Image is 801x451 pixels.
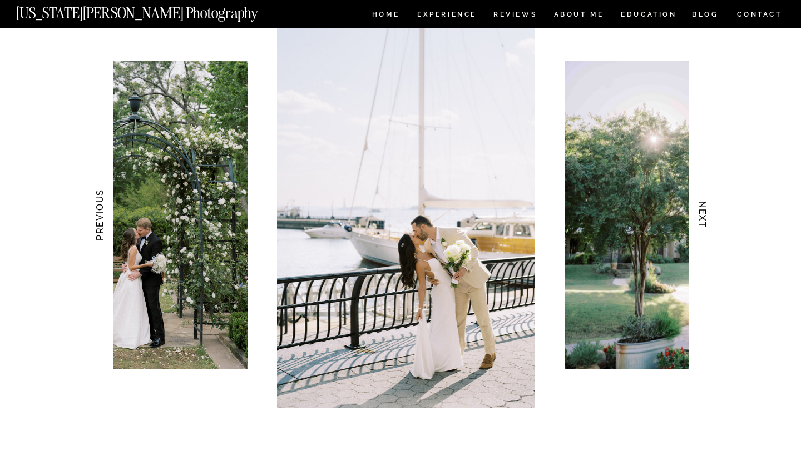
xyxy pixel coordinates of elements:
[493,11,535,21] a: REVIEWS
[692,11,719,21] a: BLOG
[417,11,476,21] a: Experience
[370,11,402,21] a: HOME
[697,180,709,250] h3: NEXT
[93,180,105,250] h3: PREVIOUS
[553,11,604,21] a: ABOUT ME
[16,6,295,15] a: [US_STATE][PERSON_NAME] Photography
[736,8,783,21] a: CONTACT
[620,11,678,21] a: EDUCATION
